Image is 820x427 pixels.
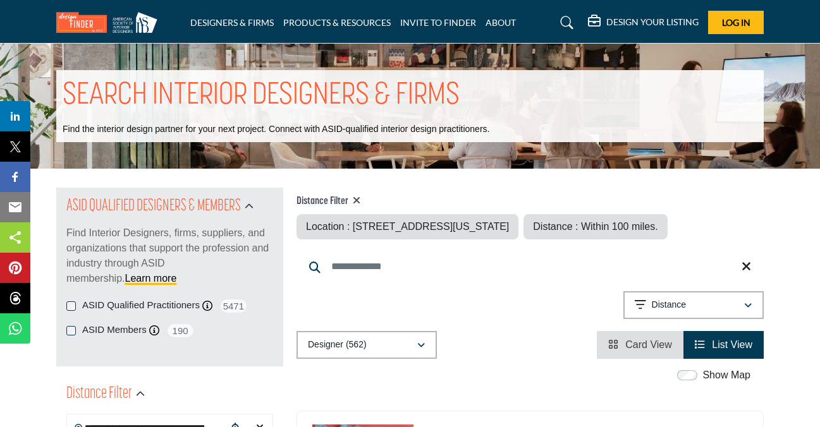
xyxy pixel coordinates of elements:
span: List View [712,339,752,350]
a: DESIGNERS & FIRMS [190,17,274,28]
p: Find the interior design partner for your next project. Connect with ASID-qualified interior desi... [63,123,489,136]
h1: SEARCH INTERIOR DESIGNERS & FIRMS [63,76,460,116]
a: INVITE TO FINDER [400,17,476,28]
span: Card View [625,339,672,350]
h4: Distance Filter [297,195,668,208]
a: Search [548,13,582,33]
h5: DESIGN YOUR LISTING [606,16,699,28]
p: Distance [652,299,686,311]
a: PRODUCTS & RESOURCES [283,17,391,28]
label: ASID Members [82,323,147,337]
h2: Distance Filter [66,383,132,406]
h2: ASID QUALIFIED DESIGNERS & MEMBERS [66,195,241,218]
span: Distance : Within 100 miles. [533,221,658,232]
p: Find Interior Designers, firms, suppliers, and organizations that support the profession and indu... [66,226,273,286]
span: 190 [166,323,195,339]
input: ASID Qualified Practitioners checkbox [66,301,76,311]
button: Designer (562) [297,331,437,359]
a: View List [695,339,752,350]
li: Card View [597,331,683,359]
input: ASID Members checkbox [66,326,76,335]
button: Log In [708,11,764,34]
img: Site Logo [56,12,164,33]
label: Show Map [702,368,750,383]
a: ABOUT [486,17,516,28]
li: List View [683,331,764,359]
a: View Card [608,339,672,350]
label: ASID Qualified Practitioners [82,298,200,313]
p: Designer (562) [308,339,367,351]
div: DESIGN YOUR LISTING [588,15,699,30]
input: Search Keyword [297,251,764,282]
span: 5471 [219,298,248,314]
span: Location : [STREET_ADDRESS][US_STATE] [306,221,509,232]
button: Distance [623,291,764,319]
a: Learn more [125,273,176,284]
span: Log In [722,17,750,28]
